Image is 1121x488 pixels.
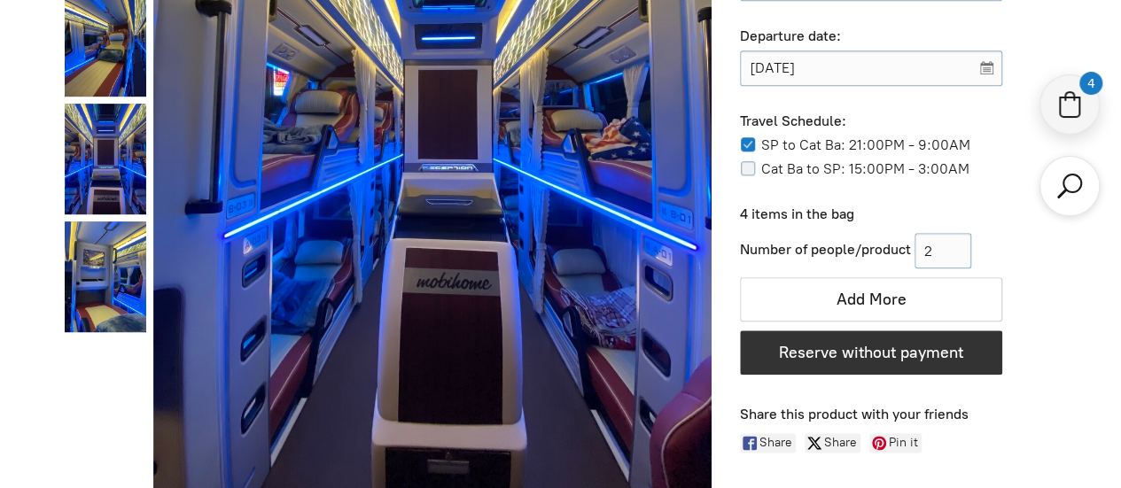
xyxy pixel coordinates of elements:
[740,112,1002,131] div: Travel Schedule:
[779,343,963,362] span: Reserve without payment
[740,277,1002,321] button: Add More
[889,433,922,453] span: Pin it
[915,233,971,268] input: 1
[761,136,970,153] label: SP to Cat Ba: 21:00PM - 9:00AM
[1080,73,1102,94] div: 4
[824,433,860,453] span: Share
[1054,170,1086,202] a: Search products
[740,50,1002,86] input: Please choose a date
[837,290,907,309] span: Add More
[740,406,1056,424] div: Share this product with your friends
[65,221,146,332] a: Sleeper bus: Sapa - Cat Ba 4
[1039,74,1100,135] div: Shopping cart
[761,160,969,177] label: Cat Ba to SP: 15:00PM - 3:00AM
[740,205,854,222] span: 4 items in the bag
[740,241,911,258] span: Number of people/product
[740,27,1002,46] div: Departure date:
[805,433,860,453] a: Share
[740,330,1002,375] button: Reserve without payment
[65,104,146,214] a: Sleeper bus: Sapa - Cat Ba 3
[869,433,922,453] a: Pin it
[759,433,796,453] span: Share
[740,433,796,453] a: Share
